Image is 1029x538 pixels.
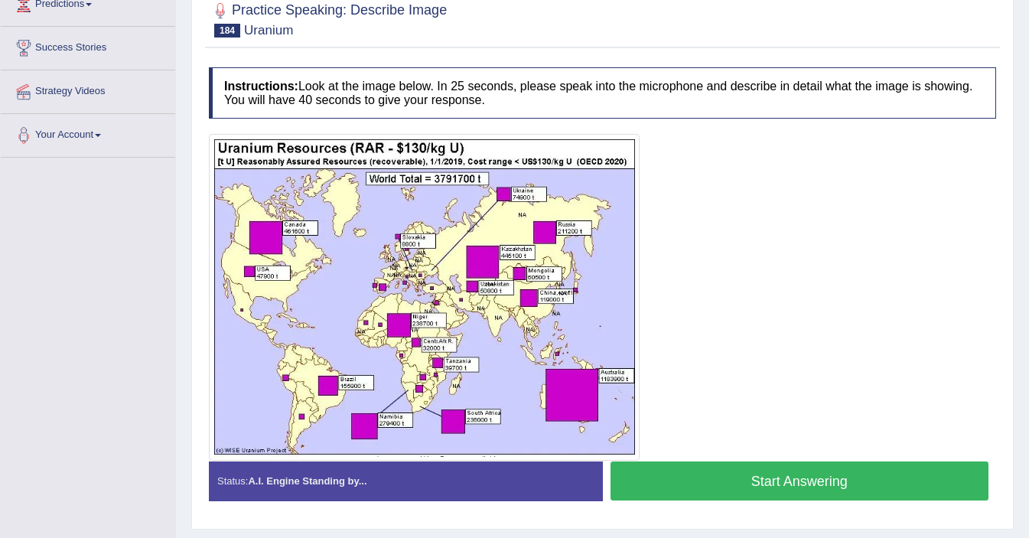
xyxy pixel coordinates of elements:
a: Your Account [1,114,175,152]
h4: Look at the image below. In 25 seconds, please speak into the microphone and describe in detail w... [209,67,996,119]
span: 184 [214,24,240,37]
a: Strategy Videos [1,70,175,109]
b: Instructions: [224,80,298,93]
button: Start Answering [611,461,989,501]
a: Success Stories [1,27,175,65]
strong: A.I. Engine Standing by... [248,475,366,487]
div: Status: [209,461,603,501]
small: Uranium [244,23,293,37]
